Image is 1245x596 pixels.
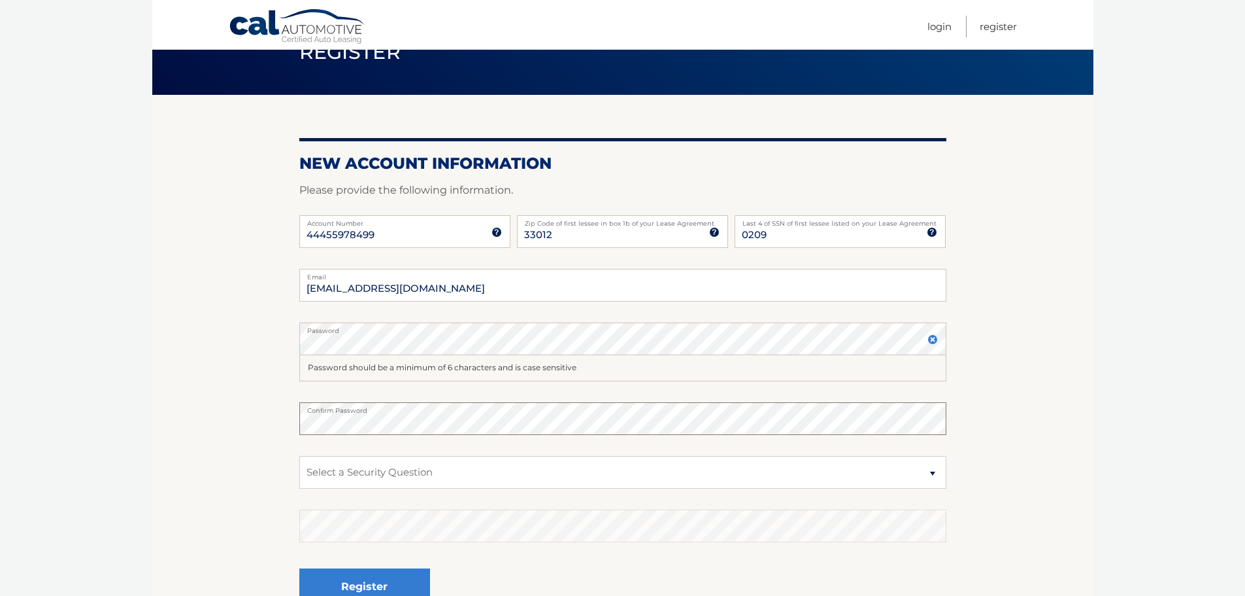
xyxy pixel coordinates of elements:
[927,227,937,237] img: tooltip.svg
[709,227,720,237] img: tooltip.svg
[735,215,946,248] input: SSN or EIN (last 4 digits only)
[980,16,1017,37] a: Register
[299,269,946,302] input: Email
[927,334,938,345] img: close.svg
[229,9,366,46] a: Cal Automotive
[517,215,728,248] input: Zip Code
[299,269,946,279] label: Email
[299,40,401,64] span: Register
[299,154,946,173] h2: New Account Information
[299,181,946,200] p: Please provide the following information.
[299,323,946,333] label: Password
[927,16,952,37] a: Login
[299,215,510,248] input: Account Number
[517,215,728,226] label: Zip Code of first lessee in box 1b of your Lease Agreement
[491,227,502,237] img: tooltip.svg
[299,402,946,413] label: Confirm Password
[299,215,510,226] label: Account Number
[735,215,946,226] label: Last 4 of SSN of first lessee listed on your Lease Agreement
[299,355,946,381] div: Password should be a minimum of 6 characters and is case sensitive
